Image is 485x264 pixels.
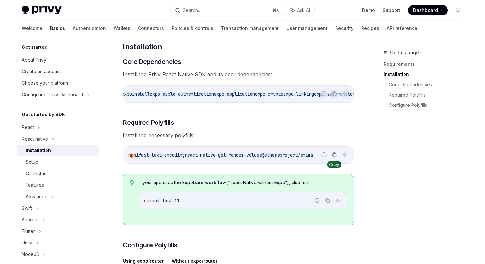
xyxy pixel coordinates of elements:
[453,5,463,15] button: Toggle dark mode
[262,152,313,158] span: @ethersproject/shims
[17,145,99,156] a: Installation
[185,152,262,158] span: react-native-get-random-values
[221,21,279,36] a: Transaction management
[22,239,32,247] div: Unity
[286,4,314,16] button: Ask AI
[340,89,349,98] button: Ask AI
[340,150,349,159] button: Ask AI
[22,68,61,75] div: Create an account
[123,241,177,250] span: Configure Polyfills
[314,91,358,97] span: expo-secure-store
[26,158,38,166] div: Setup
[383,7,400,13] a: Support
[334,196,342,205] button: Ask AI
[255,91,283,97] span: expo-crypto
[193,180,226,185] a: bare workflow
[123,57,181,66] span: Core Dependencies
[17,156,99,168] a: Setup
[123,42,162,52] span: Installation
[283,91,314,97] span: expo-linking
[171,4,283,16] button: Search...⌘K
[22,111,65,118] h5: Get started by SDK
[335,21,353,36] a: Security
[130,180,134,186] svg: Tip
[128,152,136,158] span: npm
[330,89,338,98] button: Copy the contents from the code block
[139,152,185,158] span: fast-text-encoding
[22,91,83,98] div: Configuring Privy Dashboard
[144,198,152,204] span: npx
[138,21,164,36] a: Connectors
[214,91,255,97] span: expo-application
[22,79,68,87] div: Choose your platform
[22,204,32,212] div: Swift
[297,7,310,13] span: Ask AI
[26,147,51,154] div: Installation
[17,168,99,179] a: Quickstart
[22,6,62,15] img: light logo
[73,21,106,36] a: Authentication
[286,21,328,36] a: User management
[22,56,46,64] div: About Privy
[123,118,174,127] span: Required Polyfills
[22,216,38,224] div: Android
[22,21,42,36] a: Welcome
[183,6,201,14] div: Search...
[313,196,321,205] button: Report incorrect code
[114,21,130,36] a: Wallets
[123,70,354,79] span: Install the Privy React Native SDK and its peer dependencies:
[22,135,48,143] div: React native
[17,77,99,89] a: Choose your platform
[362,7,375,13] a: Demo
[320,89,328,98] button: Report incorrect code
[17,179,99,191] a: Features
[327,161,341,168] div: Copy
[387,21,417,36] a: API reference
[26,193,47,200] div: Advanced
[50,21,65,36] a: Basics
[17,66,99,77] a: Create an account
[26,181,44,189] div: Features
[17,54,99,66] a: About Privy
[22,251,39,258] div: NodeJS
[26,170,47,177] div: Quickstart
[136,152,139,158] span: i
[22,43,47,51] h5: Get started
[172,21,213,36] a: Policies & controls
[139,179,347,186] span: If your app uses the Expo (“React Native without Expo”), also run:
[123,131,354,140] span: Install the necessary polyfills:
[408,5,448,15] a: Dashboard
[132,91,150,97] span: install
[389,80,468,90] a: Core Dependencies
[384,59,468,69] a: Requirements
[389,100,468,110] a: Configure Polyfills
[152,198,180,204] span: pod-install
[150,91,214,97] span: expo-apple-authentication
[320,150,328,159] button: Report incorrect code
[330,150,338,159] button: Copy the contents from the code block
[272,8,279,13] span: ⌘ K
[413,7,438,13] span: Dashboard
[361,21,379,36] a: Recipes
[22,227,35,235] div: Flutter
[390,49,419,56] span: On this page
[389,90,468,100] a: Required Polyfills
[384,69,468,80] a: Installation
[22,123,34,131] div: React
[323,196,332,205] button: Copy the contents from the code block
[122,91,132,97] span: expo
